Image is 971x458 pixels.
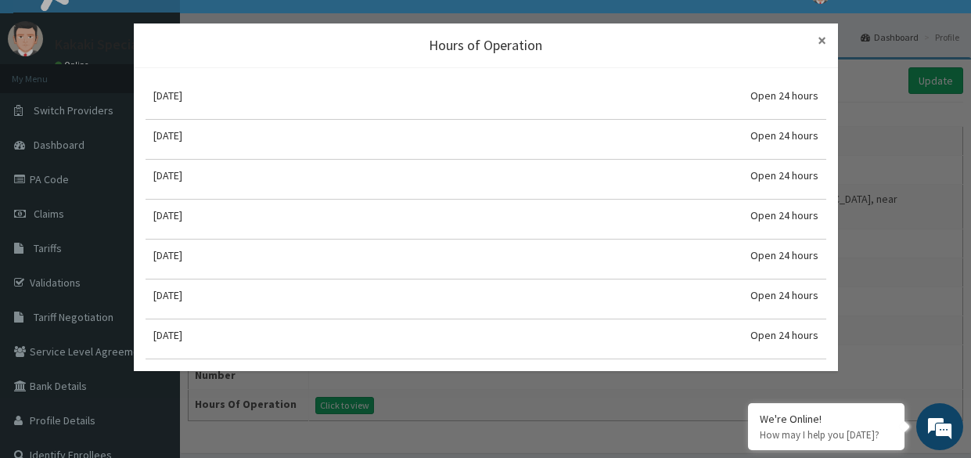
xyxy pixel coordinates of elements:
[750,168,818,183] div: Open 24 hours
[146,35,826,56] div: Hours of Operation
[91,132,216,290] span: We're online!
[153,287,182,303] div: [DATE]
[760,412,893,426] div: We're Online!
[750,327,818,343] div: Open 24 hours
[153,207,182,223] div: [DATE]
[153,247,182,263] div: [DATE]
[153,327,182,343] div: [DATE]
[153,88,182,103] div: [DATE]
[29,78,63,117] img: d_794563401_company_1708531726252_794563401
[750,128,818,143] div: Open 24 hours
[257,8,294,45] div: Minimize live chat window
[818,30,826,51] span: ×
[760,428,893,442] p: How may I help you today?
[153,128,182,143] div: [DATE]
[750,247,818,263] div: Open 24 hours
[750,88,818,103] div: Open 24 hours
[153,168,182,183] div: [DATE]
[81,88,263,108] div: Chat with us now
[750,207,818,223] div: Open 24 hours
[750,287,818,303] div: Open 24 hours
[8,298,298,352] textarea: Type your message and hit 'Enter'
